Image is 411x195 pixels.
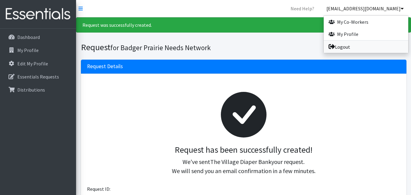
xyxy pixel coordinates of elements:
[322,2,409,15] a: [EMAIL_ADDRESS][DOMAIN_NAME]
[324,28,408,40] a: My Profile
[2,44,74,56] a: My Profile
[2,71,74,83] a: Essentials Requests
[76,17,411,33] div: Request was successfully created.
[17,74,59,80] p: Essentials Requests
[110,43,211,52] small: for Badger Prairie Needs Network
[92,145,395,155] h3: Request has been successfully created!
[17,61,48,67] p: Edit My Profile
[210,158,271,165] span: The Village Diaper Bank
[2,57,74,70] a: Edit My Profile
[17,47,39,53] p: My Profile
[17,87,45,93] p: Distributions
[17,34,40,40] p: Dashboard
[2,84,74,96] a: Distributions
[87,186,110,192] span: Request ID:
[324,41,408,53] a: Logout
[286,2,319,15] a: Need Help?
[2,31,74,43] a: Dashboard
[324,16,408,28] a: My Co-Workers
[87,63,123,70] h3: Request Details
[2,4,74,24] img: HumanEssentials
[81,42,242,53] h1: Request
[92,157,395,176] p: We've sent your request. We will send you an email confirmation in a few minutes.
